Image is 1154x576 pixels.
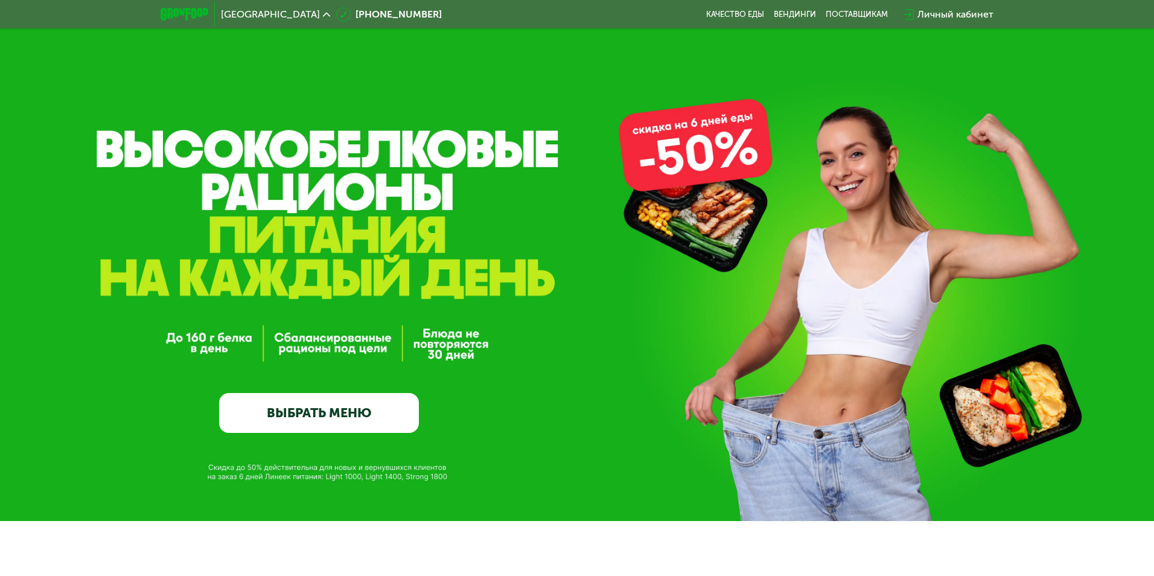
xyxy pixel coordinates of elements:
[917,7,993,22] div: Личный кабинет
[221,10,320,19] span: [GEOGRAPHIC_DATA]
[336,7,442,22] a: [PHONE_NUMBER]
[706,10,764,19] a: Качество еды
[774,10,816,19] a: Вендинги
[826,10,888,19] div: поставщикам
[219,393,419,433] a: ВЫБРАТЬ МЕНЮ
